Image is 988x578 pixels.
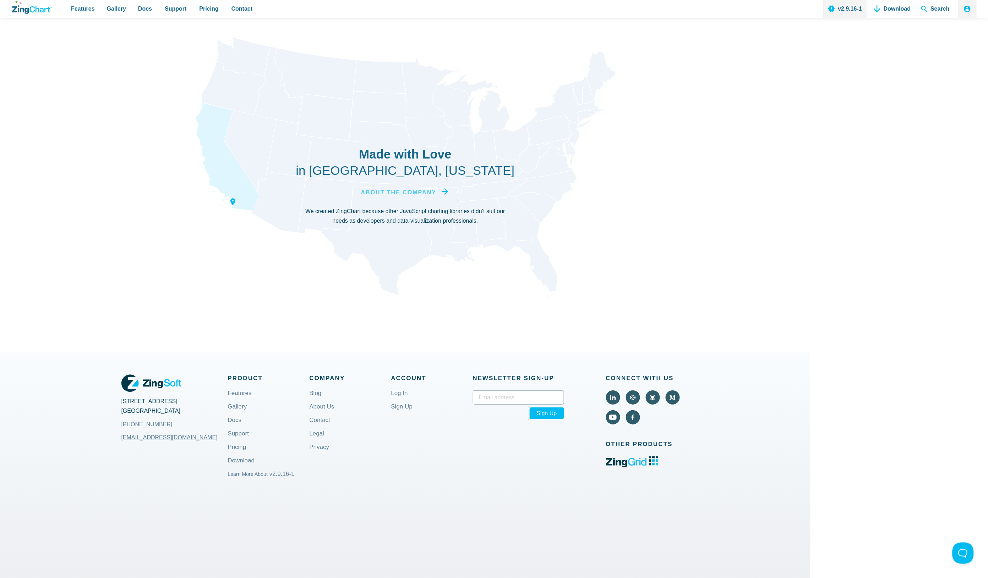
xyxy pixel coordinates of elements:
span: Pricing [199,4,218,13]
iframe: Toggle Customer Support [952,543,974,564]
a: Visit ZingChart on Medium (external). [666,390,680,405]
span: Other Products [606,439,689,449]
a: Features [228,390,252,407]
a: Support [228,431,249,448]
p: We created ZingChart because other JavaScript charting libraries didn’t suit our needs as develop... [305,206,506,226]
a: Learn More About v2.9.16-1 [228,471,295,488]
a: Docs [228,417,242,434]
a: [PHONE_NUMBER] [121,416,228,433]
a: About the Company [362,188,449,197]
a: ZingSoft Logo. Click to visit the ZingSoft site (external). [121,373,181,394]
h2: in [GEOGRAPHIC_DATA], [US_STATE] [150,146,661,178]
span: Product [228,373,310,383]
span: Sign Up [530,407,564,419]
span: Account [391,373,473,383]
a: Visit ZingChart on GitHub (external). [646,390,660,405]
a: Pricing [228,444,246,461]
span: About the Company [361,188,436,197]
span: Support [165,4,186,13]
span: Contact [231,4,253,13]
a: [EMAIL_ADDRESS][DOMAIN_NAME] [121,429,218,446]
a: ZingGrid logo. Click to visit the ZingGrid site (external). [606,463,659,469]
a: Visit ZingChart on YouTube (external). [606,410,620,424]
a: Privacy [310,444,329,461]
span: Connect With Us [606,373,689,383]
address: [STREET_ADDRESS] [GEOGRAPHIC_DATA] [121,396,228,433]
span: Gallery [107,4,126,13]
a: Contact [310,417,331,434]
span: Company [310,373,391,383]
small: Learn More About [228,471,268,477]
a: Visit ZingChart on LinkedIn (external). [606,390,620,405]
span: v2.9.16-1 [269,471,295,477]
span: Newsletter Sign‑up [473,373,564,383]
a: Log In [391,390,408,407]
a: About Us [310,404,334,421]
input: Email address [473,390,564,405]
strong: Made with Love [150,146,661,162]
a: Legal [310,431,324,448]
a: Visit ZingChart on CodePen (external). [626,390,640,405]
a: Sign Up [391,404,413,421]
a: Visit ZingChart on Facebook (external). [626,410,640,424]
span: Docs [138,4,152,13]
a: ZingChart Logo. Click to return to the homepage [12,1,52,14]
a: Download [228,458,255,475]
span: Features [71,4,95,13]
a: Gallery [228,404,247,421]
a: Blog [310,390,322,407]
